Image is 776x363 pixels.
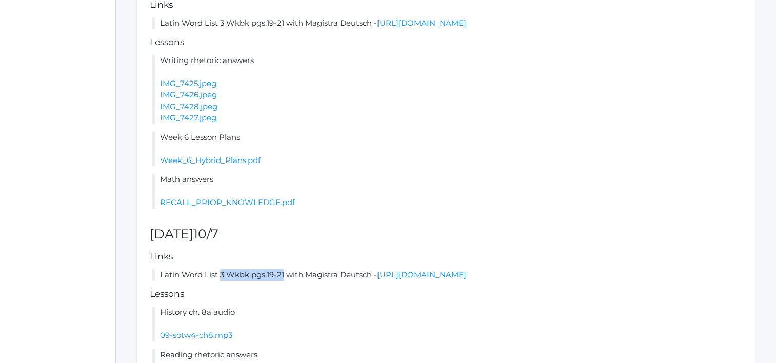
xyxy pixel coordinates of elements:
a: 09-sotw4-ch8.mp3 [160,330,232,340]
span: 10/7 [193,226,218,241]
a: IMG_7426.jpeg [160,90,217,99]
li: Writing rhetoric answers [152,55,742,124]
a: RECALL_PRIOR_KNOWLEDGE.pdf [160,197,295,207]
h5: Links [150,252,742,261]
a: Week_6_Hybrid_Plans.pdf [160,155,261,165]
a: [URL][DOMAIN_NAME] [377,270,466,279]
li: History ch. 8a audio [152,307,742,341]
h5: Lessons [150,289,742,299]
a: IMG_7428.jpeg [160,102,217,111]
li: Math answers [152,174,742,209]
li: Latin Word List 3 Wkbk pgs.19-21 with Magistra Deutsch - [152,269,742,281]
h5: Lessons [150,37,742,47]
a: IMG_7427.jpeg [160,113,216,123]
h2: [DATE] [150,227,742,241]
a: IMG_7425.jpeg [160,78,216,88]
a: [URL][DOMAIN_NAME] [377,18,466,28]
li: Latin Word List 3 Wkbk pgs.19-21 with Magistra Deutsch - [152,17,742,29]
li: Week 6 Lesson Plans [152,132,742,167]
